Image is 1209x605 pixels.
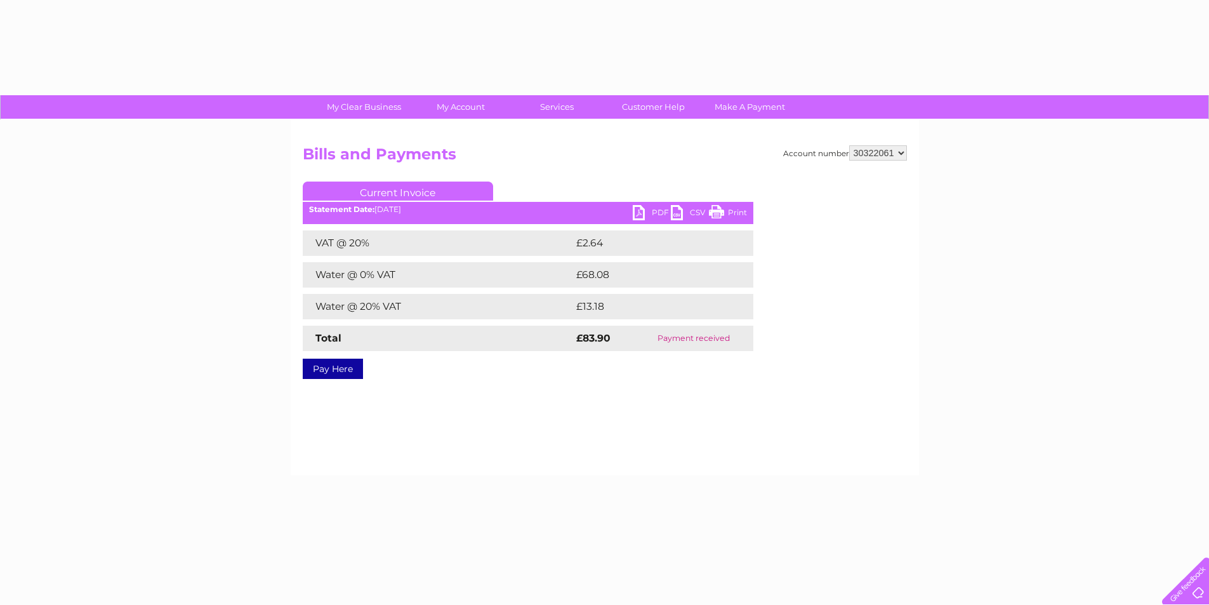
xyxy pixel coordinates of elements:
[303,294,573,319] td: Water @ 20% VAT
[573,294,725,319] td: £13.18
[303,230,573,256] td: VAT @ 20%
[671,205,709,223] a: CSV
[576,332,611,344] strong: £83.90
[303,262,573,288] td: Water @ 0% VAT
[408,95,513,119] a: My Account
[783,145,907,161] div: Account number
[573,230,724,256] td: £2.64
[573,262,729,288] td: £68.08
[709,205,747,223] a: Print
[303,205,753,214] div: [DATE]
[309,204,374,214] b: Statement Date:
[633,205,671,223] a: PDF
[303,182,493,201] a: Current Invoice
[303,359,363,379] a: Pay Here
[634,326,753,351] td: Payment received
[601,95,706,119] a: Customer Help
[697,95,802,119] a: Make A Payment
[315,332,341,344] strong: Total
[505,95,609,119] a: Services
[312,95,416,119] a: My Clear Business
[303,145,907,170] h2: Bills and Payments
